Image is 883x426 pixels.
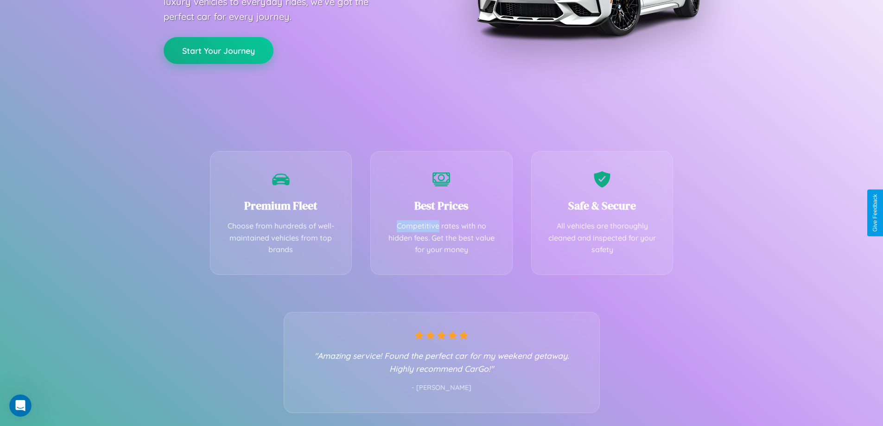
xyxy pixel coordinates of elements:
h3: Best Prices [385,198,498,213]
p: Choose from hundreds of well-maintained vehicles from top brands [224,220,338,256]
button: Start Your Journey [164,37,273,64]
h3: Premium Fleet [224,198,338,213]
div: Give Feedback [872,194,878,232]
p: "Amazing service! Found the perfect car for my weekend getaway. Highly recommend CarGo!" [303,349,581,375]
p: Competitive rates with no hidden fees. Get the best value for your money [385,220,498,256]
p: - [PERSON_NAME] [303,382,581,394]
iframe: Intercom live chat [9,394,32,417]
p: All vehicles are thoroughly cleaned and inspected for your safety [546,220,659,256]
h3: Safe & Secure [546,198,659,213]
